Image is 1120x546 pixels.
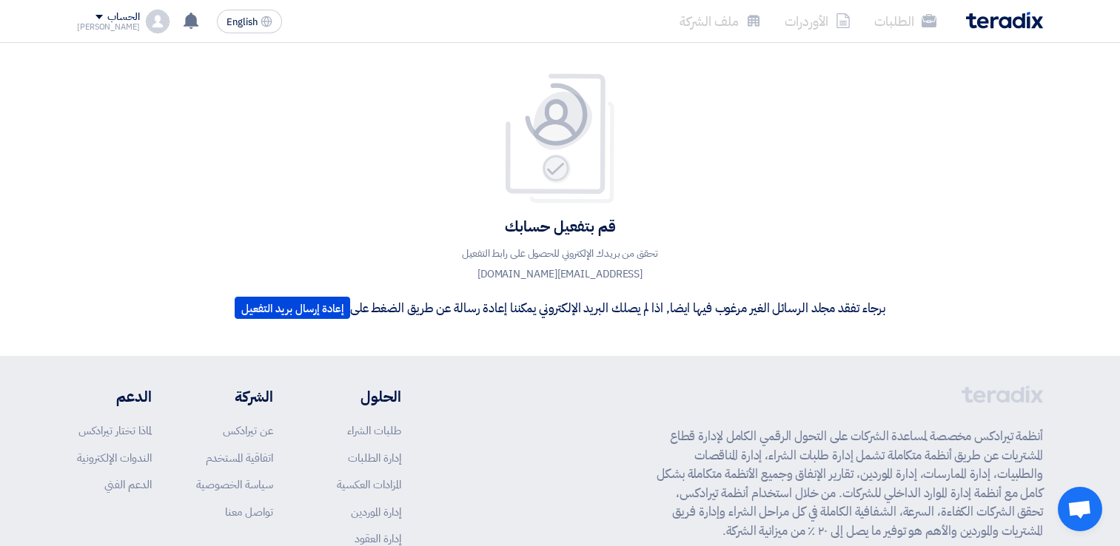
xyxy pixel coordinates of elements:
[78,422,152,439] a: لماذا تختار تيرادكس
[77,23,140,31] div: [PERSON_NAME]
[107,11,139,24] div: الحساب
[235,217,885,236] h4: قم بتفعيل حسابك
[196,385,273,408] li: الشركة
[196,476,273,493] a: سياسة الخصوصية
[657,427,1043,540] p: أنظمة تيرادكس مخصصة لمساعدة الشركات على التحول الرقمي الكامل لإدارة قطاع المشتريات عن طريق أنظمة ...
[225,504,273,520] a: تواصل معنا
[347,422,401,439] a: طلبات الشراء
[351,504,401,520] a: إدارة الموردين
[348,450,401,466] a: إدارة الطلبات
[337,476,401,493] a: المزادات العكسية
[104,476,152,493] a: الدعم الفني
[235,297,350,319] button: إعادة إرسال بريد التفعيل
[318,385,401,408] li: الحلول
[235,297,885,319] p: برجاء تفقد مجلد الرسائل الغير مرغوب فيها ايضا, اذا لم يصلك البريد الإلكتروني يمكننا إعادة رسالة ع...
[227,17,258,27] span: English
[146,10,170,33] img: profile_test.png
[217,10,282,33] button: English
[1058,487,1102,531] a: Open chat
[501,73,620,205] img: Your account is pending for verification
[966,12,1043,29] img: Teradix logo
[77,450,152,466] a: الندوات الإلكترونية
[427,243,694,285] p: تحقق من بريدك الإلكتروني للحصول على رابط التفعيل [EMAIL_ADDRESS][DOMAIN_NAME]
[223,422,273,439] a: عن تيرادكس
[206,450,273,466] a: اتفاقية المستخدم
[77,385,152,408] li: الدعم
